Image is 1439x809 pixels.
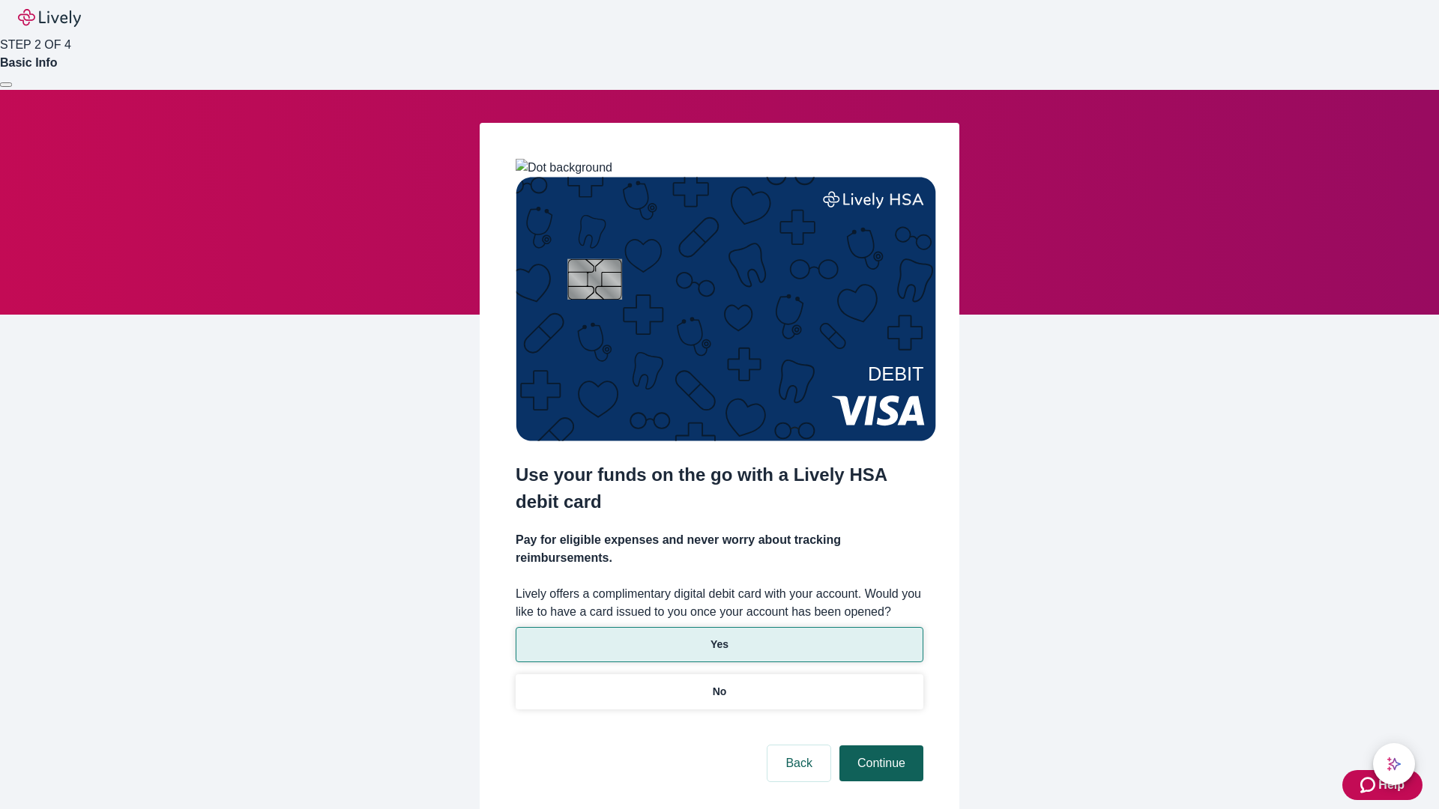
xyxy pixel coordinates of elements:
svg: Lively AI Assistant [1387,757,1402,772]
p: Yes [711,637,728,652]
h2: Use your funds on the go with a Lively HSA debit card [516,461,923,515]
img: Dot background [516,159,612,177]
button: chat [1373,743,1415,785]
button: No [516,674,923,709]
h4: Pay for eligible expenses and never worry about tracking reimbursements. [516,531,923,567]
button: Back [767,745,830,781]
img: Lively [18,9,81,27]
button: Zendesk support iconHelp [1342,770,1423,800]
span: Help [1378,776,1405,794]
p: No [713,684,727,700]
button: Continue [839,745,923,781]
img: Debit card [516,177,936,441]
button: Yes [516,627,923,662]
svg: Zendesk support icon [1360,776,1378,794]
label: Lively offers a complimentary digital debit card with your account. Would you like to have a card... [516,585,923,621]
